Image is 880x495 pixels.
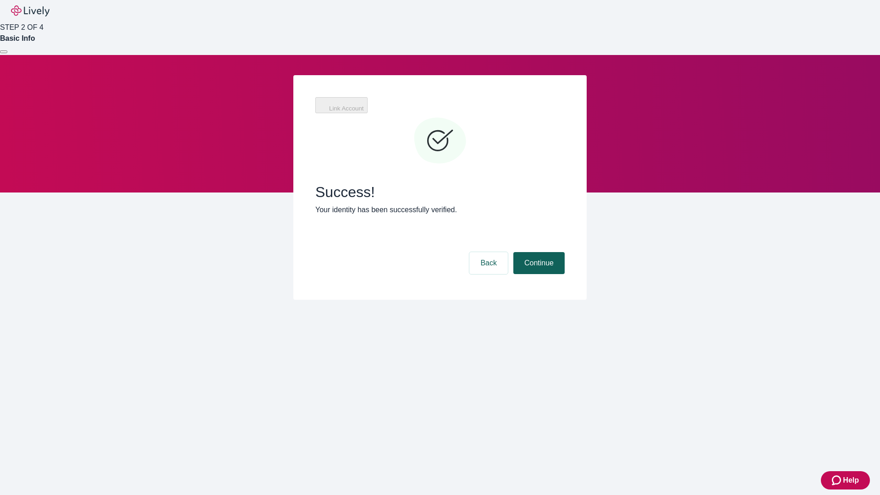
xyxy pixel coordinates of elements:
[412,114,467,169] svg: Checkmark icon
[821,471,870,489] button: Zendesk support iconHelp
[315,204,565,215] p: Your identity has been successfully verified.
[315,183,565,201] span: Success!
[11,5,49,16] img: Lively
[843,475,859,486] span: Help
[513,252,565,274] button: Continue
[469,252,508,274] button: Back
[832,475,843,486] svg: Zendesk support icon
[315,97,368,113] button: Link Account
